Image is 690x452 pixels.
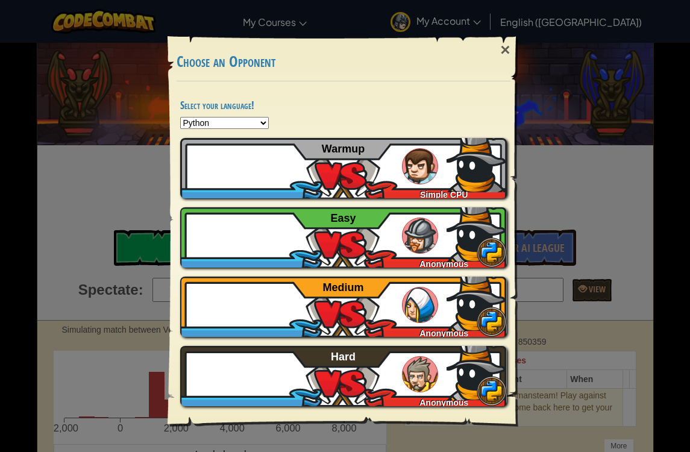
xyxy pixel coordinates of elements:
span: Medium [323,281,364,293]
img: wFd1sPjMY5s7gAAAABJRU5ErkJggg== [447,132,507,192]
h4: Select your language! [180,99,507,111]
span: Warmup [322,143,365,155]
span: Hard [331,351,356,363]
img: humans_ladder_medium.png [402,287,438,323]
span: Anonymous [419,328,468,338]
img: humans_ladder_tutorial.png [402,148,438,184]
span: Anonymous [419,398,468,407]
h3: Choose an Opponent [177,54,510,70]
img: humans_ladder_easy.png [402,218,438,254]
img: wFd1sPjMY5s7gAAAABJRU5ErkJggg== [447,340,507,400]
div: × [491,33,519,67]
a: Anonymous [180,346,507,406]
a: Anonymous [180,277,507,337]
a: Simple CPU [180,138,507,198]
span: Anonymous [419,259,468,269]
img: wFd1sPjMY5s7gAAAABJRU5ErkJggg== [447,201,507,262]
a: Anonymous [180,207,507,268]
span: Simple CPU [420,190,468,199]
img: humans_ladder_hard.png [402,356,438,392]
span: Easy [331,212,356,224]
img: wFd1sPjMY5s7gAAAABJRU5ErkJggg== [447,271,507,331]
